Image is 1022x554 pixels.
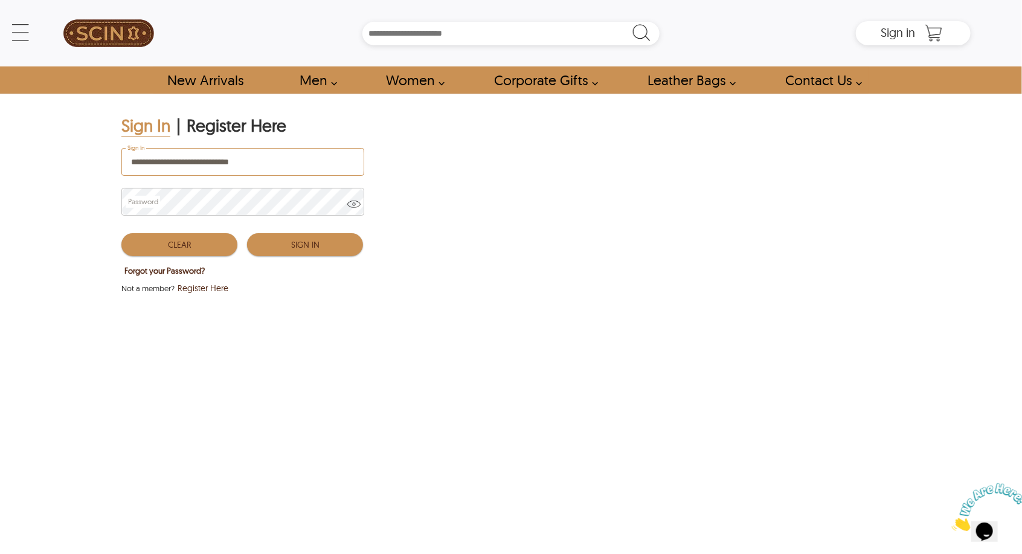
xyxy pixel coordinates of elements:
span: Register Here [178,282,228,294]
img: SCIN [63,6,154,60]
button: Sign In [247,233,363,256]
button: Forgot your Password? [121,263,208,279]
iframe: Sign in with Google Button [115,299,272,326]
div: Register Here [187,115,286,137]
a: Shopping Cart [922,24,946,42]
a: shop men's leather jackets [286,66,344,94]
div: Sign In [121,115,170,137]
a: Shop New Arrivals [153,66,257,94]
a: contact-us [771,66,869,94]
img: Chat attention grabber [5,5,80,53]
button: Clear [121,233,237,256]
span: Sign in [881,25,916,40]
a: Sign in [881,29,916,39]
span: Not a member? [121,282,175,294]
a: SCIN [51,6,166,60]
a: Shop Leather Bags [634,66,742,94]
div: | [176,115,181,137]
iframe: fb:login_button Facebook Social Plugin [272,300,417,324]
iframe: chat widget [947,478,1022,536]
a: Shop Women Leather Jackets [373,66,452,94]
a: Shop Leather Corporate Gifts [480,66,605,94]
